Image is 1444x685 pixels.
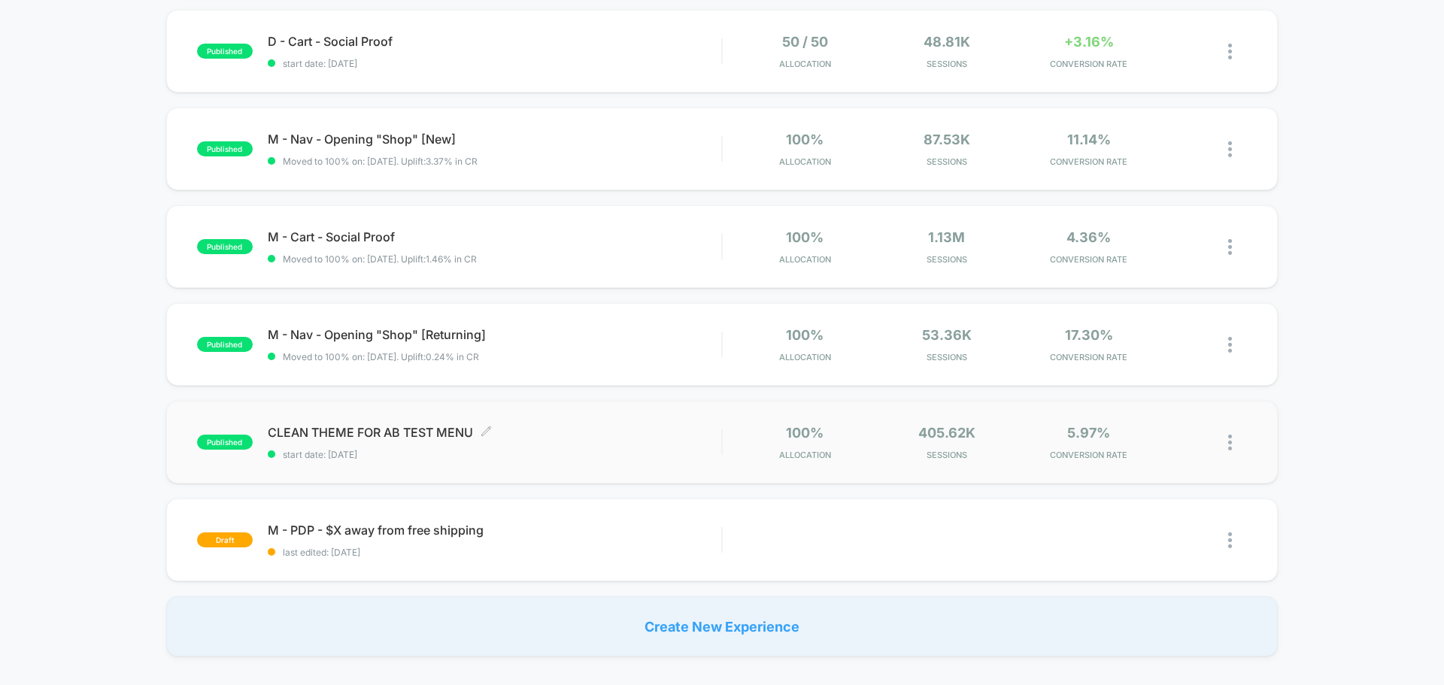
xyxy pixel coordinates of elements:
[1067,132,1111,147] span: 11.14%
[924,34,970,50] span: 48.81k
[166,596,1278,656] div: Create New Experience
[880,59,1015,69] span: Sessions
[1066,229,1111,245] span: 4.36%
[1021,450,1156,460] span: CONVERSION RATE
[283,253,477,265] span: Moved to 100% on: [DATE] . Uplift: 1.46% in CR
[268,34,721,49] span: D - Cart - Social Proof
[786,229,824,245] span: 100%
[1228,337,1232,353] img: close
[283,351,479,362] span: Moved to 100% on: [DATE] . Uplift: 0.24% in CR
[1228,44,1232,59] img: close
[1228,239,1232,255] img: close
[1228,141,1232,157] img: close
[880,254,1015,265] span: Sessions
[880,156,1015,167] span: Sessions
[779,254,831,265] span: Allocation
[1021,254,1156,265] span: CONVERSION RATE
[268,425,721,440] span: CLEAN THEME FOR AB TEST MENU
[786,425,824,441] span: 100%
[268,523,721,538] span: M - PDP - $X away from free shipping
[880,450,1015,460] span: Sessions
[1228,532,1232,548] img: close
[268,449,721,460] span: start date: [DATE]
[1021,352,1156,362] span: CONVERSION RATE
[880,352,1015,362] span: Sessions
[197,435,253,450] span: published
[779,450,831,460] span: Allocation
[779,59,831,69] span: Allocation
[197,532,253,547] span: draft
[779,156,831,167] span: Allocation
[922,327,972,343] span: 53.36k
[197,239,253,254] span: published
[1065,327,1113,343] span: 17.30%
[268,132,721,147] span: M - Nav - Opening "Shop" [New]
[928,229,965,245] span: 1.13M
[1228,435,1232,450] img: close
[1021,156,1156,167] span: CONVERSION RATE
[268,327,721,342] span: M - Nav - Opening "Shop" [Returning]
[268,547,721,558] span: last edited: [DATE]
[1067,425,1110,441] span: 5.97%
[779,352,831,362] span: Allocation
[786,132,824,147] span: 100%
[918,425,975,441] span: 405.62k
[283,156,478,167] span: Moved to 100% on: [DATE] . Uplift: 3.37% in CR
[924,132,970,147] span: 87.53k
[197,44,253,59] span: published
[1021,59,1156,69] span: CONVERSION RATE
[268,58,721,69] span: start date: [DATE]
[782,34,828,50] span: 50 / 50
[197,337,253,352] span: published
[268,229,721,244] span: M - Cart - Social Proof
[786,327,824,343] span: 100%
[1064,34,1114,50] span: +3.16%
[197,141,253,156] span: published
